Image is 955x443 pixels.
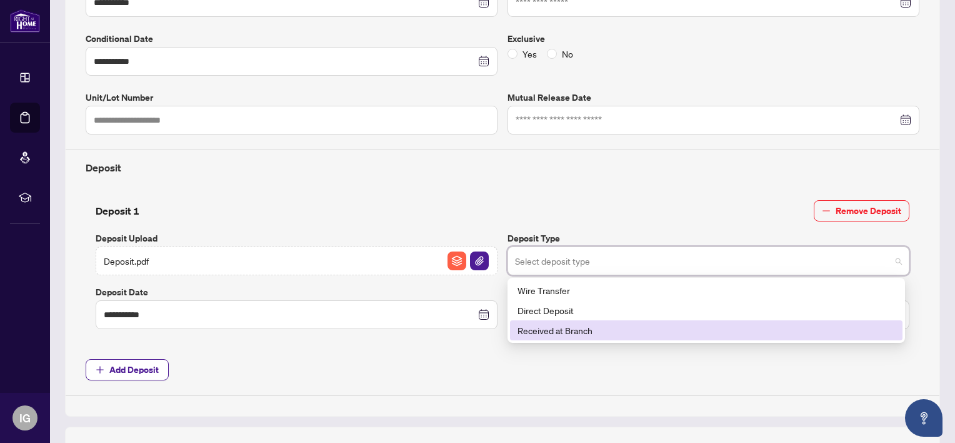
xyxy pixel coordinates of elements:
[510,280,902,300] div: Wire Transfer
[104,254,149,268] span: Deposit.pdf
[96,247,497,275] span: Deposit.pdfFile ArchiveFile Attachement
[905,399,942,437] button: Open asap
[507,32,919,46] label: Exclusive
[447,252,466,270] img: File Archive
[517,303,895,317] div: Direct Deposit
[86,91,497,104] label: Unit/Lot Number
[96,285,497,299] label: Deposit Date
[510,300,902,320] div: Direct Deposit
[96,203,139,218] h4: Deposit 1
[507,232,909,245] label: Deposit Type
[510,320,902,340] div: Received at Branch
[557,47,578,61] span: No
[109,360,159,380] span: Add Deposit
[469,251,489,271] button: File Attachement
[86,160,919,175] h4: Deposit
[814,200,909,221] button: Remove Deposit
[822,206,831,215] span: minus
[517,47,542,61] span: Yes
[96,365,104,374] span: plus
[86,32,497,46] label: Conditional Date
[507,91,919,104] label: Mutual Release Date
[517,283,895,297] div: Wire Transfer
[447,251,467,271] button: File Archive
[19,409,31,427] span: IG
[470,252,489,270] img: File Attachement
[836,201,901,221] span: Remove Deposit
[517,323,895,337] div: Received at Branch
[96,232,497,245] label: Deposit Upload
[10,9,40,33] img: logo
[86,359,169,380] button: Add Deposit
